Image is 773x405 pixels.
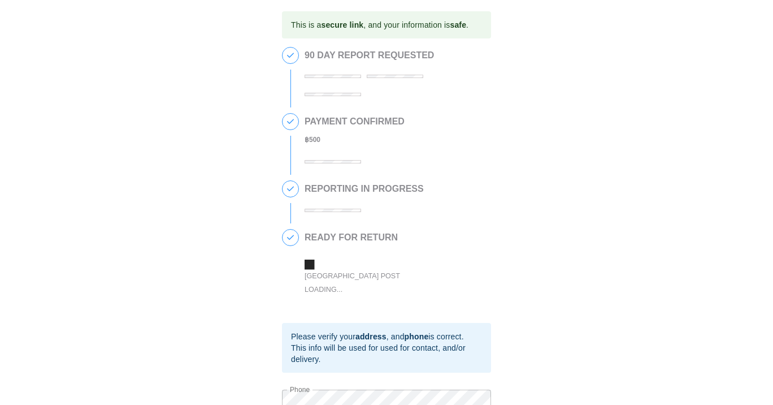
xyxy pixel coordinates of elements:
b: safe [450,20,466,29]
h2: PAYMENT CONFIRMED [305,117,405,127]
b: address [355,332,386,341]
div: Please verify your , and is correct. [291,331,482,342]
span: 2 [283,114,298,130]
h2: REPORTING IN PROGRESS [305,184,424,194]
b: ฿ 500 [305,136,320,144]
span: 3 [283,181,298,197]
h2: 90 DAY REPORT REQUESTED [305,50,485,61]
div: This info will be used for used for contact, and/or delivery. [291,342,482,365]
b: phone [405,332,429,341]
b: secure link [321,20,363,29]
span: 4 [283,230,298,245]
h2: READY FOR RETURN [305,232,474,243]
div: [GEOGRAPHIC_DATA] Post Loading... [305,269,423,296]
span: 1 [283,48,298,63]
div: This is a , and your information is . [291,15,468,35]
